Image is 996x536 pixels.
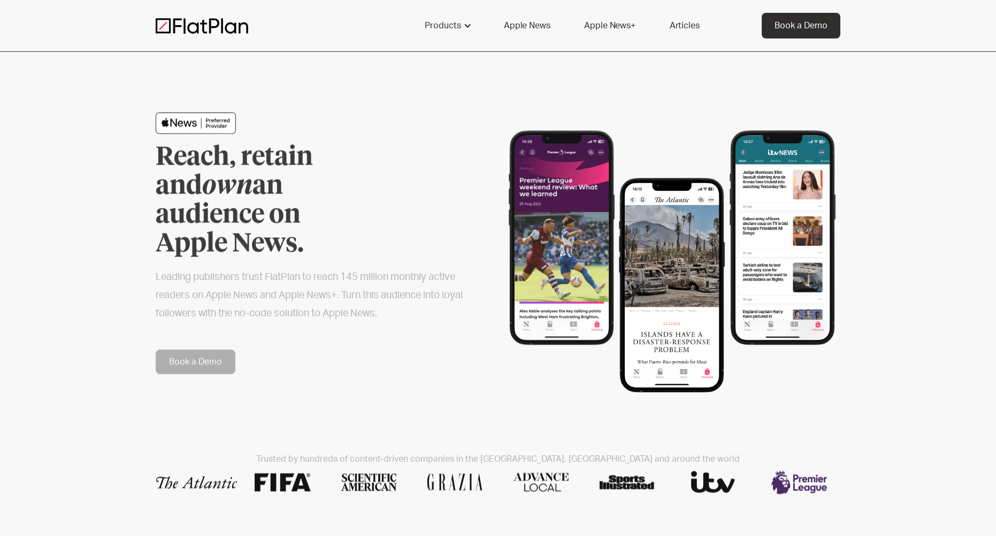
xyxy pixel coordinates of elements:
em: own [202,173,252,199]
a: Book a Demo [762,13,840,38]
div: Book a Demo [775,19,828,32]
a: Book a Demo [156,349,235,374]
div: Products [412,13,482,38]
h2: Trusted by hundreds of content-driven companies in the [GEOGRAPHIC_DATA], [GEOGRAPHIC_DATA] and a... [156,454,840,464]
a: Apple News [491,13,563,38]
a: Apple News+ [571,13,648,38]
h2: Leading publishers trust FlatPlan to reach 145 million monthly active readers on Apple News and A... [156,268,464,323]
h1: Reach, retain and an audience on Apple News. [156,143,375,258]
a: Articles [657,13,712,38]
div: Products [425,19,461,32]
